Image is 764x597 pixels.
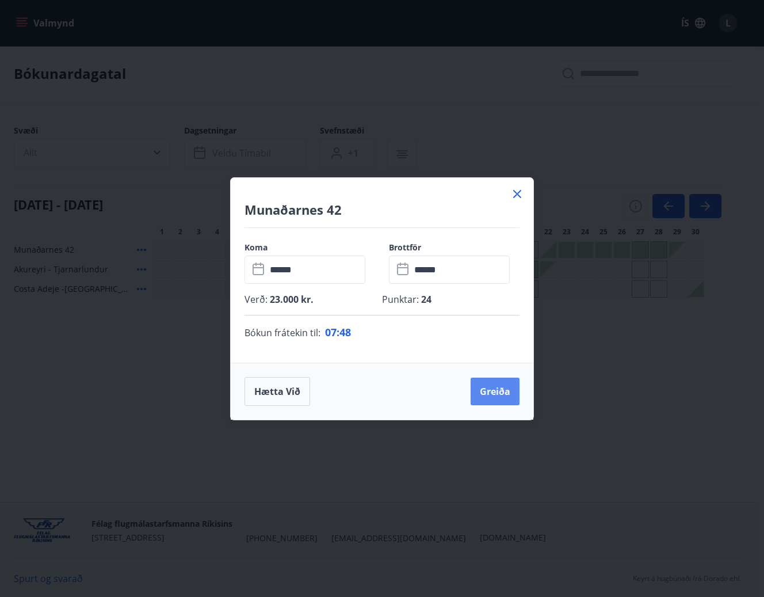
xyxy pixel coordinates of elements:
[245,377,310,406] button: Hætta við
[339,325,351,339] span: 48
[325,325,339,339] span: 07 :
[245,201,519,218] h4: Munaðarnes 42
[419,293,431,306] span: 24
[245,293,382,306] p: Verð :
[245,242,375,253] label: Koma
[382,293,519,306] p: Punktar :
[245,326,320,340] span: Bókun frátekin til :
[471,378,519,405] button: Greiða
[268,293,314,306] span: 23.000 kr.
[389,242,519,253] label: Brottför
